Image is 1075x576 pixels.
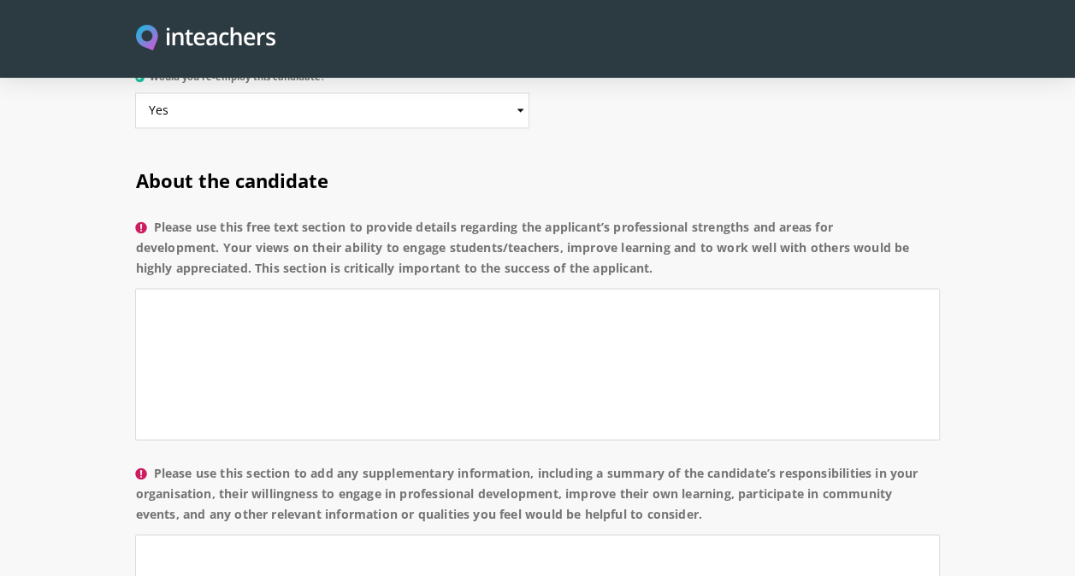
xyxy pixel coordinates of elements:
label: Please use this section to add any supplementary information, including a summary of the candidat... [135,462,939,534]
label: Please use this free text section to provide details regarding the applicant’s professional stren... [135,217,939,289]
img: Inteachers [136,25,275,53]
a: Visit this site's homepage [136,25,275,53]
label: Would you re-employ this candidate? [135,71,529,92]
span: About the candidate [135,168,328,193]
